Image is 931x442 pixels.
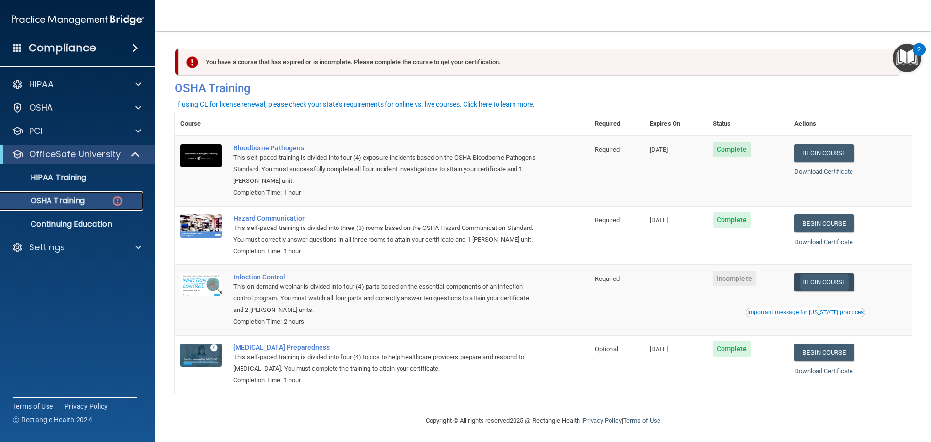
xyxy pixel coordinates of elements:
span: Incomplete [713,271,756,286]
img: danger-circle.6113f641.png [112,195,124,207]
a: Begin Course [794,273,853,291]
th: Required [589,112,644,136]
a: Terms of Use [623,417,660,424]
span: Ⓒ Rectangle Health 2024 [13,415,92,425]
a: Infection Control [233,273,541,281]
h4: Compliance [29,41,96,55]
th: Status [707,112,789,136]
th: Actions [788,112,912,136]
span: [DATE] [650,216,668,224]
button: Read this if you are a dental practitioner in the state of CA [746,308,865,317]
a: Begin Course [794,214,853,232]
a: Hazard Communication [233,214,541,222]
p: PCI [29,125,43,137]
button: If using CE for license renewal, please check your state's requirements for online vs. live cours... [175,99,536,109]
div: Copyright © All rights reserved 2025 @ Rectangle Health | | [366,405,720,436]
a: Download Certificate [794,168,853,175]
span: Optional [595,345,618,353]
span: Required [595,146,620,153]
th: Expires On [644,112,707,136]
div: 2 [917,49,921,62]
button: Open Resource Center, 2 new notifications [893,44,921,72]
a: PCI [12,125,141,137]
span: [DATE] [650,345,668,353]
span: Complete [713,212,751,228]
a: Settings [12,242,141,253]
span: [DATE] [650,146,668,153]
img: PMB logo [12,10,144,30]
div: This self-paced training is divided into four (4) exposure incidents based on the OSHA Bloodborne... [233,152,541,187]
a: Privacy Policy [64,401,108,411]
p: OSHA Training [6,196,85,206]
th: Course [175,112,227,136]
div: Completion Time: 1 hour [233,187,541,198]
a: OfficeSafe University [12,148,141,160]
a: Download Certificate [794,367,853,375]
a: Terms of Use [13,401,53,411]
div: Completion Time: 1 hour [233,246,541,257]
span: Required [595,216,620,224]
a: Privacy Policy [583,417,621,424]
div: This on-demand webinar is divided into four (4) parts based on the essential components of an inf... [233,281,541,316]
span: Required [595,275,620,282]
p: OSHA [29,102,53,114]
a: Download Certificate [794,238,853,246]
div: You have a course that has expired or is incomplete. Please complete the course to get your certi... [178,49,901,76]
p: Continuing Education [6,219,139,229]
a: OSHA [12,102,141,114]
h4: OSHA Training [175,82,912,95]
a: Bloodborne Pathogens [233,144,541,152]
div: This self-paced training is divided into three (3) rooms based on the OSHA Hazard Communication S... [233,222,541,246]
p: OfficeSafe University [29,148,121,160]
span: Complete [713,341,751,357]
a: [MEDICAL_DATA] Preparedness [233,344,541,351]
p: Settings [29,242,65,253]
div: This self-paced training is divided into four (4) topics to help healthcare providers prepare and... [233,351,541,375]
p: HIPAA [29,79,54,90]
a: HIPAA [12,79,141,90]
div: Completion Time: 1 hour [233,375,541,386]
div: Completion Time: 2 hours [233,316,541,327]
div: If using CE for license renewal, please check your state's requirements for online vs. live cours... [176,101,535,108]
a: Begin Course [794,344,853,361]
div: Important message for [US_STATE] practices [747,310,864,315]
img: exclamation-circle-solid-danger.72ef9ffc.png [186,56,198,68]
span: Complete [713,142,751,157]
a: Begin Course [794,144,853,162]
p: HIPAA Training [6,173,86,182]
